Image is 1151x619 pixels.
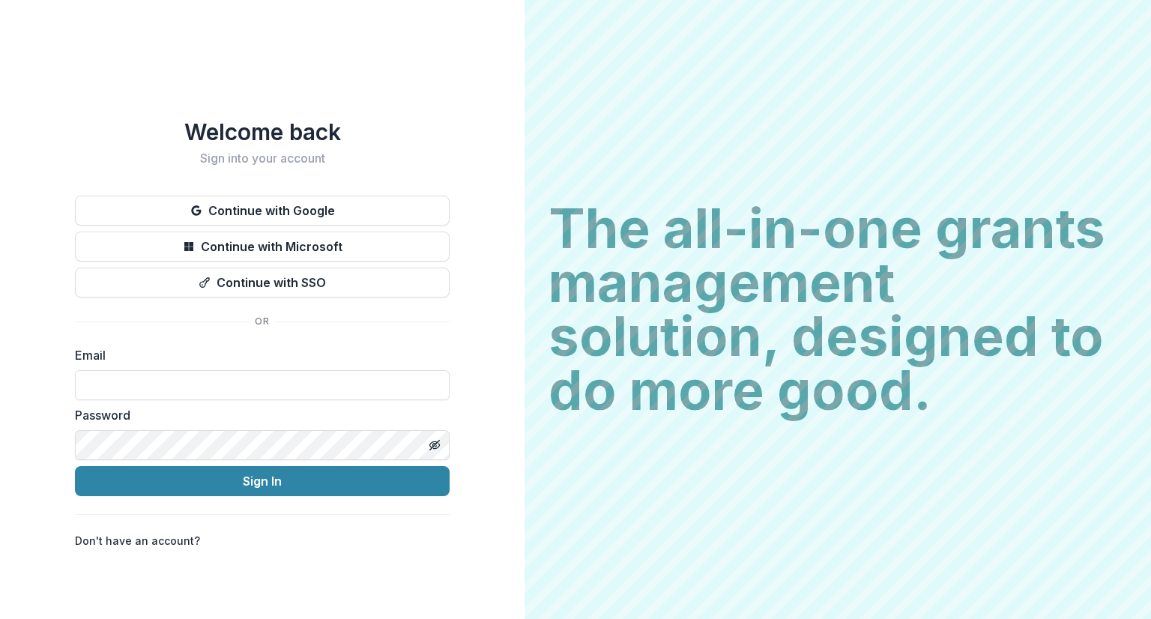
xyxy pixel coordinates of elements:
[75,533,200,549] p: Don't have an account?
[75,232,450,262] button: Continue with Microsoft
[75,151,450,166] h2: Sign into your account
[423,433,447,457] button: Toggle password visibility
[75,406,441,424] label: Password
[75,466,450,496] button: Sign In
[75,268,450,298] button: Continue with SSO
[75,196,450,226] button: Continue with Google
[75,118,450,145] h1: Welcome back
[75,346,441,364] label: Email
